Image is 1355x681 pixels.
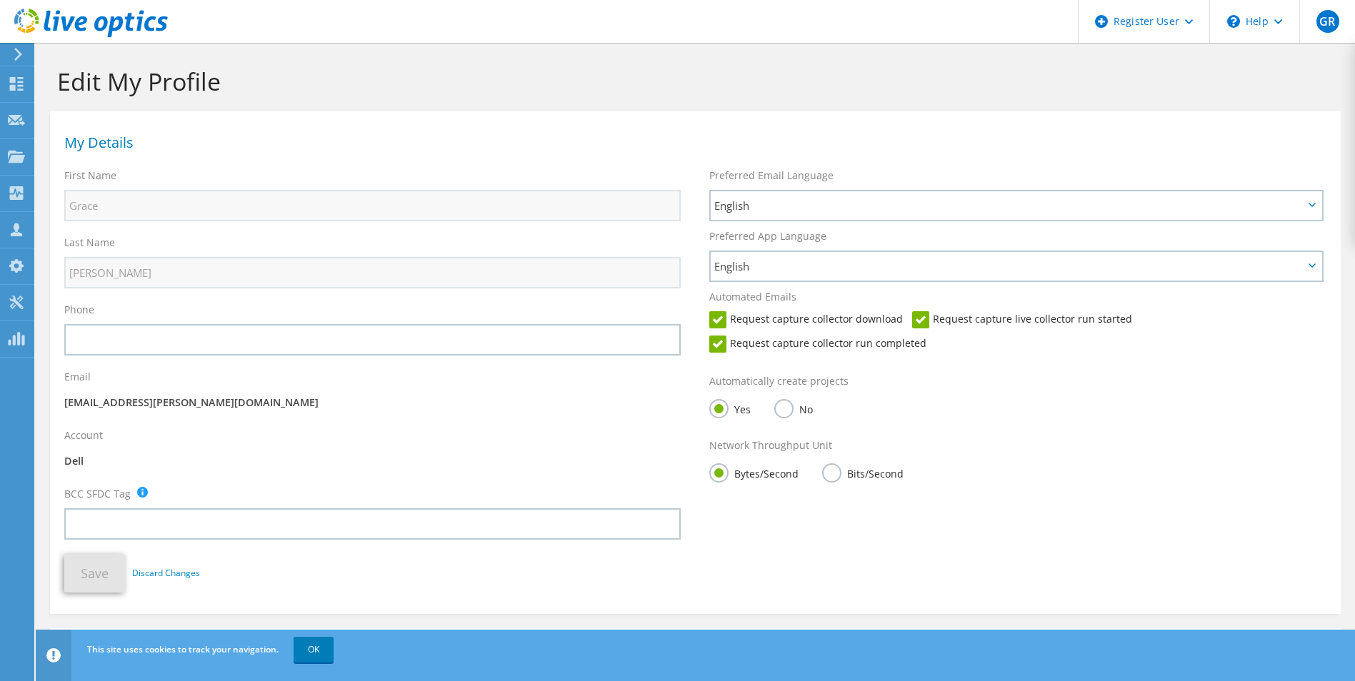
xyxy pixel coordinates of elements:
[1227,15,1240,28] svg: \n
[64,428,103,443] label: Account
[64,487,131,501] label: BCC SFDC Tag
[709,399,751,417] label: Yes
[822,463,904,481] label: Bits/Second
[709,374,849,388] label: Automatically create projects
[709,229,826,243] label: Preferred App Language
[64,395,681,410] p: [EMAIL_ADDRESS][PERSON_NAME][DOMAIN_NAME]
[64,136,1319,150] h1: My Details
[87,643,279,655] span: This site uses cookies to track your navigation.
[1316,10,1339,33] span: GR
[709,168,834,183] label: Preferred Email Language
[64,236,115,250] label: Last Name
[774,399,813,417] label: No
[64,554,125,592] button: Save
[714,258,1304,275] span: English
[57,66,1326,96] h1: Edit My Profile
[714,197,1304,214] span: English
[132,565,200,581] a: Discard Changes
[64,168,116,183] label: First Name
[64,453,681,469] p: Dell
[709,438,832,453] label: Network Throughput Unit
[709,290,796,304] label: Automated Emails
[709,463,799,481] label: Bytes/Second
[709,311,903,328] label: Request capture collector download
[294,637,334,662] a: OK
[709,336,926,353] label: Request capture collector run completed
[64,370,91,384] label: Email
[64,303,94,317] label: Phone
[912,311,1132,328] label: Request capture live collector run started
